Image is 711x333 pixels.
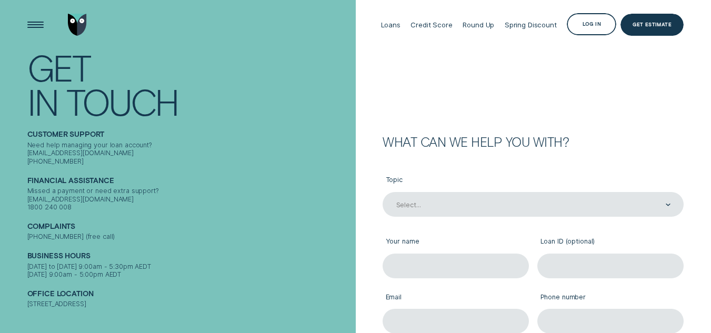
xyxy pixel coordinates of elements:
[27,251,352,262] h2: Business Hours
[27,300,352,308] div: [STREET_ADDRESS]
[396,201,421,209] div: Select...
[383,286,529,309] label: Email
[383,231,529,254] label: Your name
[381,21,400,29] div: Loans
[505,21,557,29] div: Spring Discount
[27,263,352,279] div: [DATE] to [DATE] 9:00am - 5:30pm AEDT [DATE] 9:00am - 5:00pm AEDT
[24,14,46,36] button: Open Menu
[27,176,352,187] h2: Financial assistance
[410,21,452,29] div: Credit Score
[537,286,684,309] label: Phone number
[27,289,352,300] h2: Office Location
[567,13,616,35] button: Log in
[537,231,684,254] label: Loan ID (optional)
[27,222,352,233] h2: Complaints
[27,187,352,211] div: Missed a payment or need extra support? [EMAIL_ADDRESS][DOMAIN_NAME] 1800 240 008
[27,50,352,119] h1: Get In Touch
[27,141,352,166] div: Need help managing your loan account? [EMAIL_ADDRESS][DOMAIN_NAME] [PHONE_NUMBER]
[27,233,352,241] div: [PHONE_NUMBER] (free call)
[68,14,86,36] img: Wisr
[383,136,684,148] h2: What can we help you with?
[27,130,352,140] h2: Customer support
[463,21,494,29] div: Round Up
[383,169,684,192] label: Topic
[620,14,684,36] a: Get Estimate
